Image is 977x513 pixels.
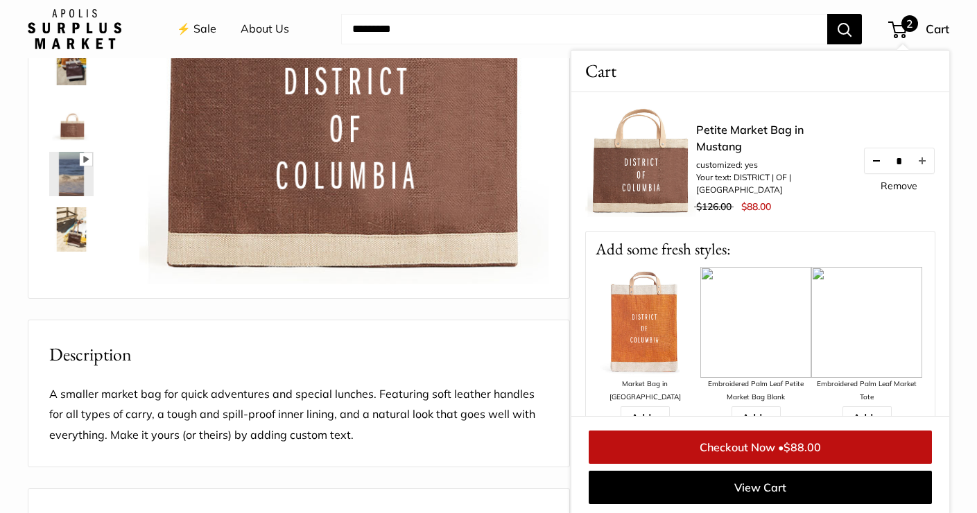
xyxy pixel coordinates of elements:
img: Petite Market Bag in Mustang [49,207,94,252]
img: Petite Market Bag in Mustang [49,96,94,141]
button: Decrease quantity by 1 [865,148,888,173]
img: Petite Market Bag in Mustang [49,152,94,196]
a: Remove [881,181,917,191]
span: 2 [901,15,918,32]
li: Your text: DISTRICT | OF | [GEOGRAPHIC_DATA] [696,171,849,196]
a: Add • [842,406,892,430]
a: Petite Market Bag in Mustang [46,149,96,199]
span: Cart [585,58,616,85]
div: Embroidered Palm Leaf Petite Market Bag Blank [700,378,811,403]
span: $88.00 [784,440,821,454]
div: Market Bag in [GEOGRAPHIC_DATA] [589,378,700,403]
a: 2 Cart [890,18,949,40]
a: About Us [241,19,289,40]
input: Quantity [888,155,910,166]
img: Apolis: Surplus Market [28,9,121,49]
a: Petite Market Bag in Mustang [46,205,96,254]
a: Petite Market Bag in Mustang [46,38,96,88]
a: View Cart [589,471,932,504]
a: Add • [732,406,781,430]
span: $126.00 [696,200,732,213]
p: A smaller market bag for quick adventures and special lunches. Featuring soft leather handles for... [49,384,548,446]
li: customized: yes [696,159,849,171]
input: Search... [341,14,827,44]
img: Petite Market Bag in Mustang [49,41,94,85]
h2: Description [49,341,548,368]
a: ⚡️ Sale [177,19,216,40]
div: Embroidered Palm Leaf Market Tote [811,378,922,403]
span: $88.00 [741,200,771,213]
a: Petite Market Bag in Mustang [46,94,96,144]
button: Increase quantity by 1 [910,148,934,173]
button: Search [827,14,862,44]
a: Checkout Now •$88.00 [589,431,932,464]
a: Petite Market Bag in Mustang [696,121,849,155]
a: Add • [621,406,670,430]
span: Cart [926,21,949,36]
p: Add some fresh styles: [586,232,935,267]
